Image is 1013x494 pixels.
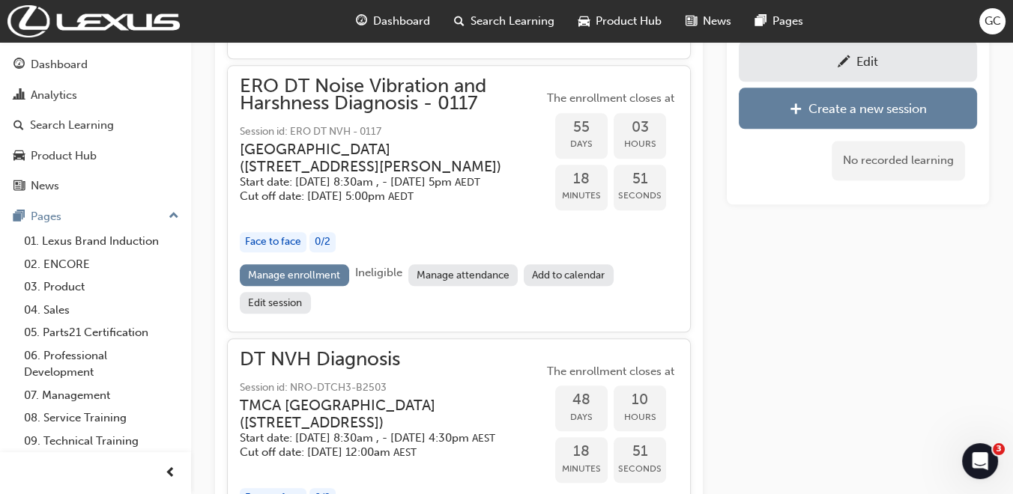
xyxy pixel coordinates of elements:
span: Dashboard [373,13,430,30]
a: 04. Sales [18,299,185,322]
span: search-icon [454,12,465,31]
span: pencil-icon [838,55,850,70]
a: 06. Professional Development [18,344,185,384]
a: 03. Product [18,275,185,299]
span: Pages [772,13,803,30]
span: Ineligible [355,266,402,279]
div: Create a new session [808,101,927,116]
span: guage-icon [356,12,367,31]
h5: Start date: [DATE] 8:30am , - [DATE] 5pm [240,175,519,189]
span: Session id: NRO-DTCH3-B2503 [240,379,543,397]
a: news-iconNews [674,6,743,37]
a: Edit session [240,292,311,314]
span: Seconds [614,460,666,478]
span: 3 [993,443,1005,455]
span: 18 [555,443,608,460]
a: Manage enrollment [240,264,349,286]
span: 55 [555,119,608,136]
h5: Cut off date: [DATE] 12:00am [240,445,519,460]
a: Manage attendance [408,264,518,286]
a: News [6,172,185,200]
a: search-iconSearch Learning [442,6,566,37]
div: 0 / 2 [309,232,336,252]
a: Product Hub [6,142,185,170]
span: The enrollment closes at [543,90,678,107]
span: chart-icon [13,89,25,103]
span: Hours [614,135,666,153]
span: news-icon [13,180,25,193]
a: Dashboard [6,51,185,79]
a: Create a new session [739,88,977,129]
div: No recorded learning [832,141,965,180]
a: Search Learning [6,112,185,139]
span: 51 [614,443,666,460]
span: Search Learning [471,13,554,30]
span: The enrollment closes at [543,363,678,380]
a: 07. Management [18,384,185,407]
a: 05. Parts21 Certification [18,321,185,344]
span: Hours [614,409,666,426]
img: Trak [7,5,180,37]
a: 01. Lexus Brand Induction [18,230,185,253]
a: 08. Service Training [18,406,185,430]
div: Face to face [240,232,306,252]
a: 02. ENCORE [18,253,185,276]
a: 09. Technical Training [18,430,185,453]
h5: Start date: [DATE] 8:30am , - [DATE] 4:30pm [240,431,519,445]
span: DT NVH Diagnosis [240,351,543,368]
div: News [31,177,59,195]
span: ERO DT Noise Vibration and Harshness Diagnosis - 0117 [240,78,543,112]
span: guage-icon [13,58,25,72]
button: Pages [6,203,185,231]
button: DashboardAnalyticsSearch LearningProduct HubNews [6,48,185,203]
h3: TMCA [GEOGRAPHIC_DATA] ( [STREET_ADDRESS] ) [240,397,519,432]
span: car-icon [13,150,25,163]
div: Product Hub [31,147,97,165]
span: pages-icon [13,210,25,224]
h5: Cut off date: [DATE] 5:00pm [240,189,519,204]
span: Australian Eastern Daylight Time AEDT [455,176,480,189]
span: prev-icon [165,464,176,483]
div: Dashboard [31,56,88,73]
span: Seconds [614,187,666,204]
a: Analytics [6,82,185,109]
span: up-icon [169,207,179,226]
button: ERO DT Noise Vibration and Harshness Diagnosis - 0117Session id: ERO DT NVH - 0117[GEOGRAPHIC_DAT... [240,78,678,319]
span: 18 [555,171,608,188]
div: Analytics [31,87,77,104]
span: 51 [614,171,666,188]
button: GC [979,8,1006,34]
a: pages-iconPages [743,6,815,37]
span: Days [555,135,608,153]
a: guage-iconDashboard [344,6,442,37]
h3: [GEOGRAPHIC_DATA] ( [STREET_ADDRESS][PERSON_NAME] ) [240,141,519,176]
span: pages-icon [755,12,766,31]
span: 03 [614,119,666,136]
span: Australian Eastern Daylight Time AEDT [388,190,414,203]
span: 48 [555,391,608,409]
div: Search Learning [30,117,114,134]
span: car-icon [578,12,590,31]
span: GC [985,13,1001,30]
iframe: Intercom live chat [962,443,998,479]
span: Australian Eastern Standard Time AEST [472,432,495,445]
span: plus-icon [790,103,802,118]
span: news-icon [686,12,697,31]
span: Session id: ERO DT NVH - 0117 [240,124,543,141]
span: search-icon [13,119,24,132]
div: Edit [856,54,878,69]
span: Days [555,409,608,426]
a: Edit [739,40,977,82]
div: Pages [31,208,61,225]
span: 10 [614,391,666,409]
span: Australian Eastern Standard Time AEST [393,446,417,459]
span: Minutes [555,187,608,204]
span: Product Hub [596,13,662,30]
a: car-iconProduct Hub [566,6,674,37]
span: Minutes [555,460,608,478]
a: Add to calendar [524,264,614,286]
span: News [703,13,731,30]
